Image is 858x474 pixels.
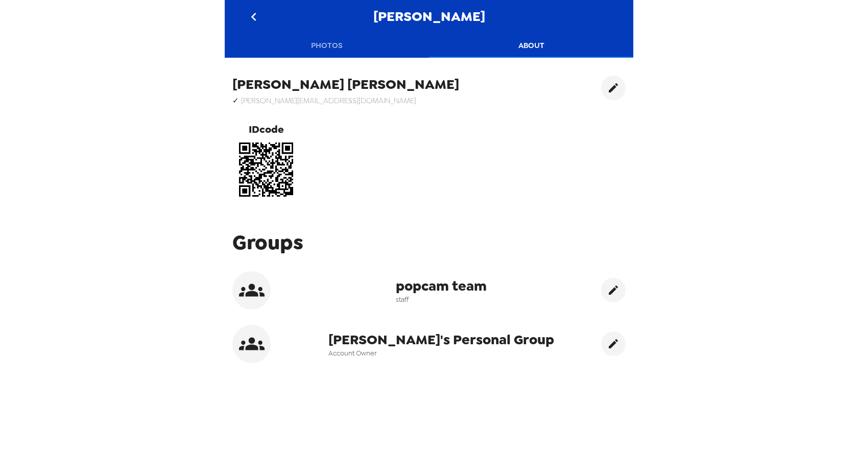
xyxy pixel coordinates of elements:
[328,349,554,358] span: Account Owner
[429,33,633,58] button: About
[232,76,459,94] h5: [PERSON_NAME] [PERSON_NAME]
[328,330,554,349] span: [PERSON_NAME]'s Personal Group
[232,229,303,256] span: Groups
[232,136,300,203] img: qr code
[601,331,626,356] button: edit
[225,33,429,58] button: Photos
[601,278,626,302] button: edit
[249,117,284,136] span: IDcode
[232,94,459,107] h6: ✓ [PERSON_NAME][EMAIL_ADDRESS][DOMAIN_NAME]
[396,295,487,304] span: staff
[396,277,487,295] span: popcam team
[601,76,626,100] button: edit
[373,10,485,23] span: [PERSON_NAME]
